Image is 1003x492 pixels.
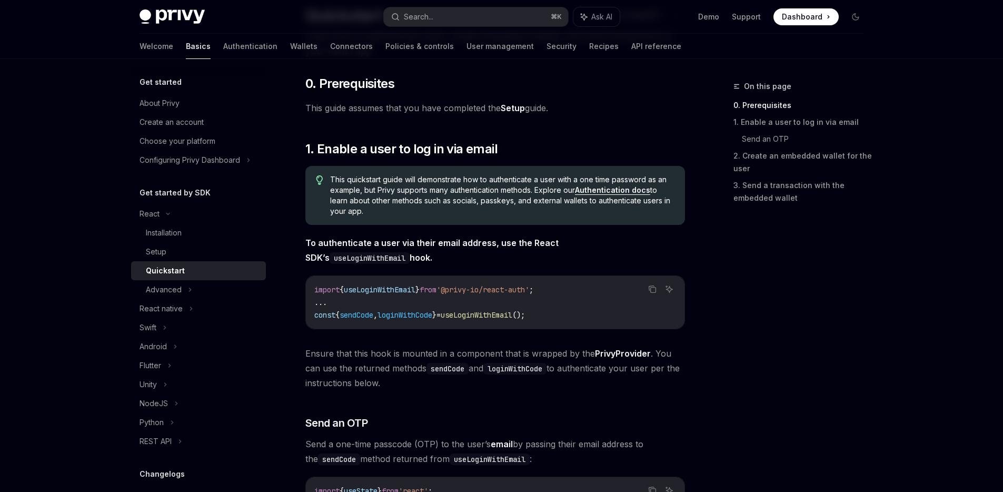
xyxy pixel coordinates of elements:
[436,310,441,320] span: =
[305,437,685,466] span: Send a one-time passcode (OTP) to the user’s by passing their email address to the method returne...
[146,245,166,258] div: Setup
[340,285,344,294] span: {
[131,113,266,132] a: Create an account
[316,175,323,185] svg: Tip
[432,310,436,320] span: }
[483,363,547,375] code: loginWithCode
[140,76,182,88] h5: Get started
[441,310,512,320] span: useLoginWithEmail
[426,363,469,375] code: sendCode
[733,177,872,206] a: 3. Send a transaction with the embedded wallet
[140,34,173,59] a: Welcome
[140,416,164,429] div: Python
[305,141,498,158] span: 1. Enable a user to log in via email
[733,97,872,114] a: 0. Prerequisites
[529,285,533,294] span: ;
[466,34,534,59] a: User management
[140,9,205,24] img: dark logo
[146,227,182,239] div: Installation
[305,101,685,115] span: This guide assumes that you have completed the guide.
[140,435,172,448] div: REST API
[140,378,157,391] div: Unity
[140,397,168,410] div: NodeJS
[140,154,240,166] div: Configuring Privy Dashboard
[698,12,719,22] a: Demo
[501,103,525,114] a: Setup
[140,135,215,147] div: Choose your platform
[140,208,160,220] div: React
[415,285,420,294] span: }
[782,12,822,22] span: Dashboard
[385,34,454,59] a: Policies & controls
[131,223,266,242] a: Installation
[744,80,791,93] span: On this page
[512,310,525,320] span: ();
[131,94,266,113] a: About Privy
[631,34,681,59] a: API reference
[340,310,373,320] span: sendCode
[140,321,156,334] div: Swift
[131,261,266,280] a: Quickstart
[450,454,530,465] code: useLoginWithEmail
[491,439,513,449] strong: email
[314,285,340,294] span: import
[595,348,651,359] a: PrivyProvider
[146,283,182,296] div: Advanced
[591,12,612,22] span: Ask AI
[330,174,674,217] span: This quickstart guide will demonstrate how to authenticate a user with a one time password as an ...
[290,34,317,59] a: Wallets
[733,114,872,131] a: 1. Enable a user to log in via email
[330,34,373,59] a: Connectors
[146,264,185,277] div: Quickstart
[573,7,620,26] button: Ask AI
[378,310,432,320] span: loginWithCode
[305,238,559,263] strong: To authenticate a user via their email address, use the React SDK’s hook.
[404,11,433,23] div: Search...
[140,302,183,315] div: React native
[436,285,529,294] span: '@privy-io/react-auth'
[575,185,650,195] a: Authentication docs
[318,454,360,465] code: sendCode
[305,416,368,430] span: Send an OTP
[742,131,872,147] a: Send an OTP
[551,13,562,21] span: ⌘ K
[314,298,327,307] span: ...
[373,310,378,320] span: ,
[140,468,185,480] h5: Changelogs
[589,34,619,59] a: Recipes
[646,282,659,296] button: Copy the contents from the code block
[140,340,167,353] div: Android
[140,186,211,199] h5: Get started by SDK
[847,8,864,25] button: Toggle dark mode
[140,116,204,129] div: Create an account
[305,75,394,92] span: 0. Prerequisites
[186,34,211,59] a: Basics
[140,97,180,110] div: About Privy
[140,359,161,372] div: Flutter
[335,310,340,320] span: {
[420,285,436,294] span: from
[344,285,415,294] span: useLoginWithEmail
[732,12,761,22] a: Support
[733,147,872,177] a: 2. Create an embedded wallet for the user
[662,282,676,296] button: Ask AI
[305,346,685,390] span: Ensure that this hook is mounted in a component that is wrapped by the . You can use the returned...
[223,34,277,59] a: Authentication
[547,34,577,59] a: Security
[384,7,568,26] button: Search...⌘K
[314,310,335,320] span: const
[330,252,410,264] code: useLoginWithEmail
[131,132,266,151] a: Choose your platform
[131,242,266,261] a: Setup
[773,8,839,25] a: Dashboard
